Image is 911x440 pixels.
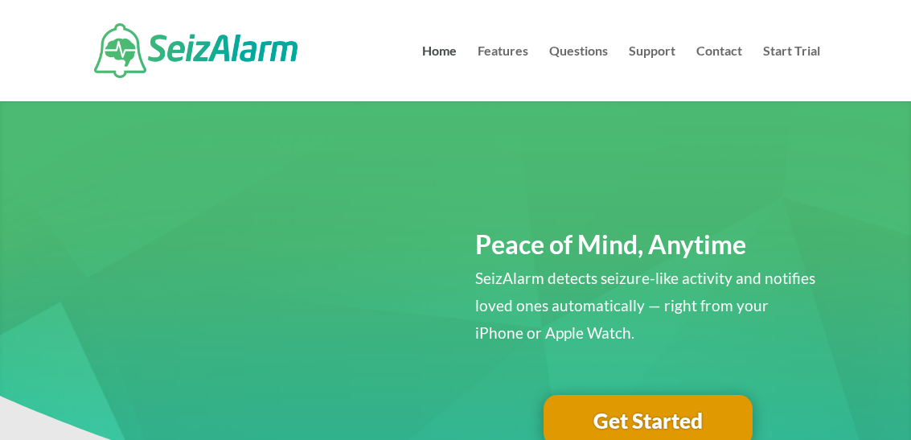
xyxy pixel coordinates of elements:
[94,23,298,78] img: SeizAlarm
[475,269,815,342] span: SeizAlarm detects seizure-like activity and notifies loved ones automatically — right from your i...
[422,45,457,101] a: Home
[763,45,820,101] a: Start Trial
[629,45,675,101] a: Support
[549,45,608,101] a: Questions
[696,45,742,101] a: Contact
[478,45,528,101] a: Features
[475,228,746,260] span: Peace of Mind, Anytime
